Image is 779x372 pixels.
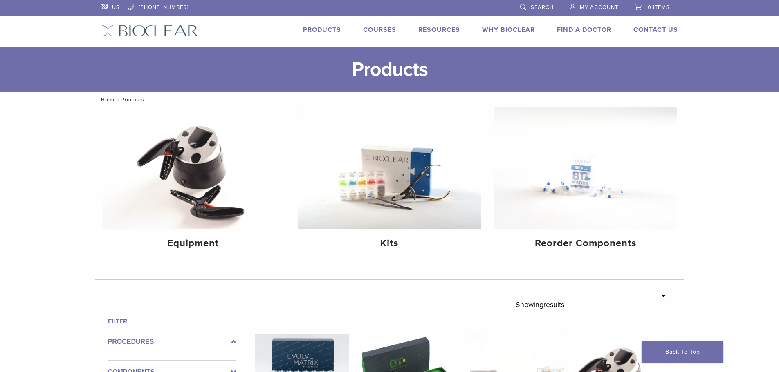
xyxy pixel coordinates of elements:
[108,337,236,347] label: Procedures
[363,26,396,34] a: Courses
[116,98,121,102] span: /
[633,26,678,34] a: Contact Us
[303,26,341,34] a: Products
[494,107,677,256] a: Reorder Components
[482,26,535,34] a: Why Bioclear
[95,92,684,107] nav: Products
[108,236,278,251] h4: Equipment
[102,107,285,256] a: Equipment
[99,97,116,102] a: Home
[501,236,671,251] h4: Reorder Components
[418,26,460,34] a: Resources
[642,341,723,363] a: Back To Top
[298,107,481,256] a: Kits
[494,107,677,229] img: Reorder Components
[648,4,670,11] span: 0 items
[580,4,618,11] span: My Account
[102,107,285,229] img: Equipment
[531,4,554,11] span: Search
[298,107,481,229] img: Kits
[516,296,564,313] p: Showing results
[557,26,611,34] a: Find A Doctor
[101,25,198,37] img: Bioclear
[304,236,474,251] h4: Kits
[108,316,236,326] h4: Filter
